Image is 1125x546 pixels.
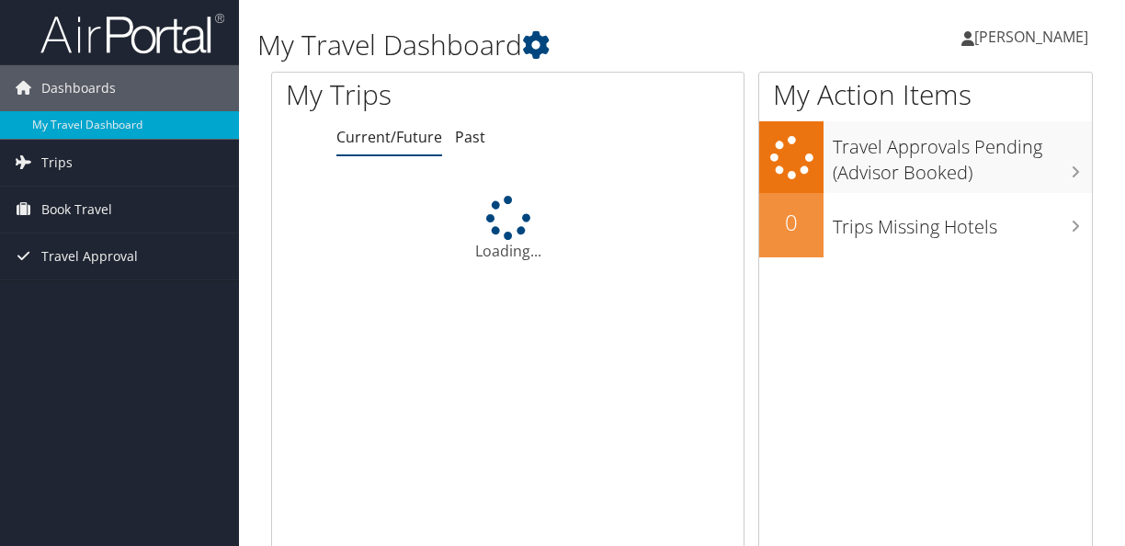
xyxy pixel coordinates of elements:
img: airportal-logo.png [40,12,224,55]
h1: My Action Items [759,75,1092,114]
h3: Travel Approvals Pending (Advisor Booked) [833,125,1092,186]
span: Book Travel [41,187,112,233]
span: Travel Approval [41,233,138,279]
span: Dashboards [41,65,116,111]
a: Current/Future [336,127,442,147]
a: [PERSON_NAME] [961,9,1107,64]
a: 0Trips Missing Hotels [759,193,1092,257]
h2: 0 [759,207,824,238]
div: Loading... [272,196,744,262]
a: Travel Approvals Pending (Advisor Booked) [759,121,1092,192]
h1: My Travel Dashboard [257,26,824,64]
h1: My Trips [286,75,533,114]
a: Past [455,127,485,147]
span: Trips [41,140,73,186]
span: [PERSON_NAME] [974,27,1088,47]
h3: Trips Missing Hotels [833,205,1092,240]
